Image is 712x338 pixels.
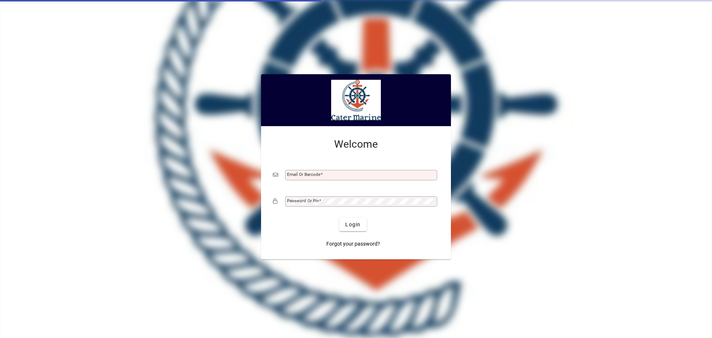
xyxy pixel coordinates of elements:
[323,237,383,250] a: Forgot your password?
[345,221,360,229] span: Login
[273,138,439,151] h2: Welcome
[287,198,319,203] mat-label: Password or Pin
[287,172,320,177] mat-label: Email or Barcode
[339,218,366,231] button: Login
[326,240,380,248] span: Forgot your password?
